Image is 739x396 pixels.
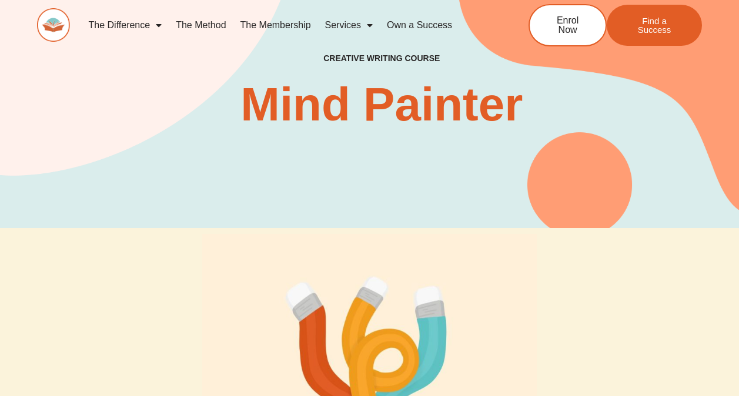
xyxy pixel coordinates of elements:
[318,12,380,39] a: Services
[547,16,588,35] span: Enrol Now
[233,12,318,39] a: The Membership
[607,5,702,46] a: Find a Success
[169,12,233,39] a: The Method
[529,4,607,46] a: Enrol Now
[380,12,459,39] a: Own a Success
[82,12,169,39] a: The Difference
[624,16,684,34] span: Find a Success
[240,81,523,128] h2: Mind Painter
[82,12,491,39] nav: Menu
